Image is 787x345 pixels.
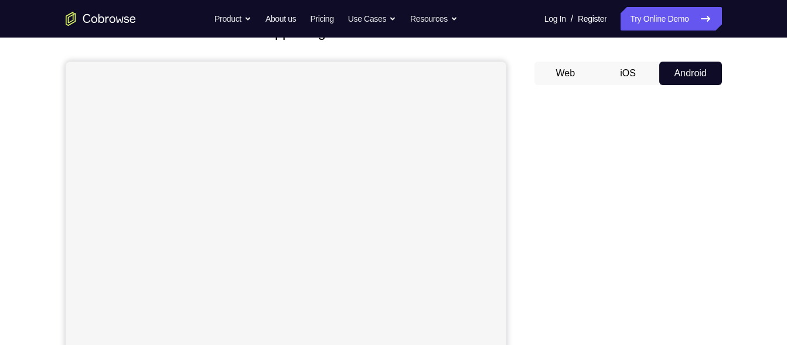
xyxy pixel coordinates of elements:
[621,7,721,31] a: Try Online Demo
[348,7,396,31] button: Use Cases
[544,7,566,31] a: Log In
[659,62,722,85] button: Android
[66,12,136,26] a: Go to the home page
[310,7,333,31] a: Pricing
[534,62,597,85] button: Web
[265,7,296,31] a: About us
[214,7,251,31] button: Product
[410,7,458,31] button: Resources
[578,7,607,31] a: Register
[597,62,659,85] button: iOS
[571,12,573,26] span: /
